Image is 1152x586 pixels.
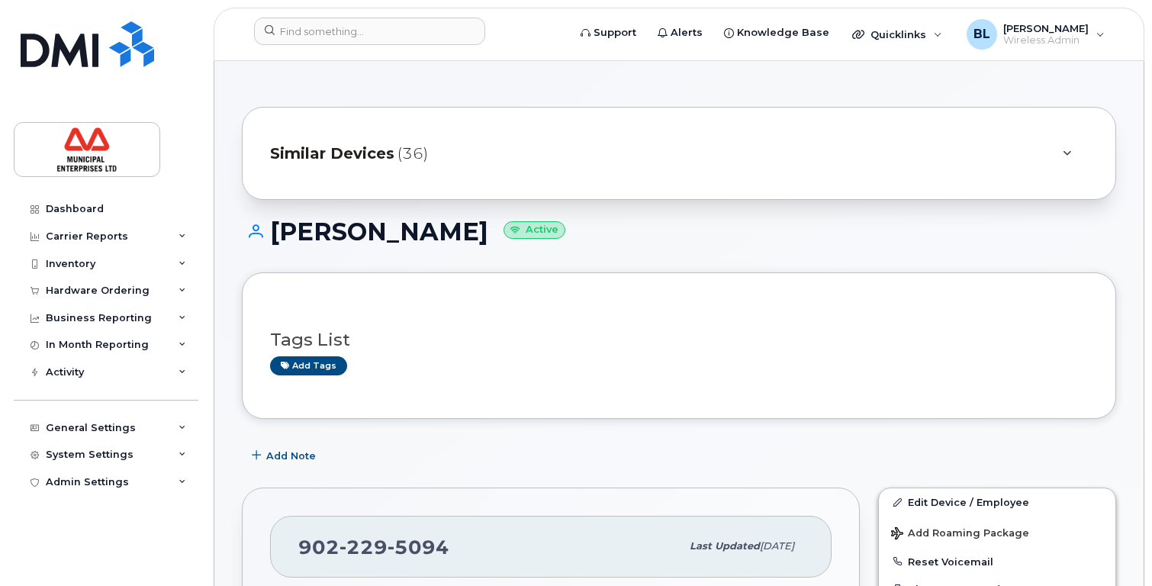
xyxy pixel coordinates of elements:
[266,449,316,463] span: Add Note
[879,488,1115,516] a: Edit Device / Employee
[690,540,760,552] span: Last updated
[879,517,1115,548] button: Add Roaming Package
[760,540,794,552] span: [DATE]
[388,536,449,559] span: 5094
[270,330,1088,349] h3: Tags List
[270,356,347,375] a: Add tags
[397,143,428,165] span: (36)
[270,143,394,165] span: Similar Devices
[298,536,449,559] span: 902
[891,527,1029,542] span: Add Roaming Package
[242,442,329,469] button: Add Note
[339,536,388,559] span: 229
[242,218,1116,245] h1: [PERSON_NAME]
[879,548,1115,575] button: Reset Voicemail
[504,221,565,239] small: Active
